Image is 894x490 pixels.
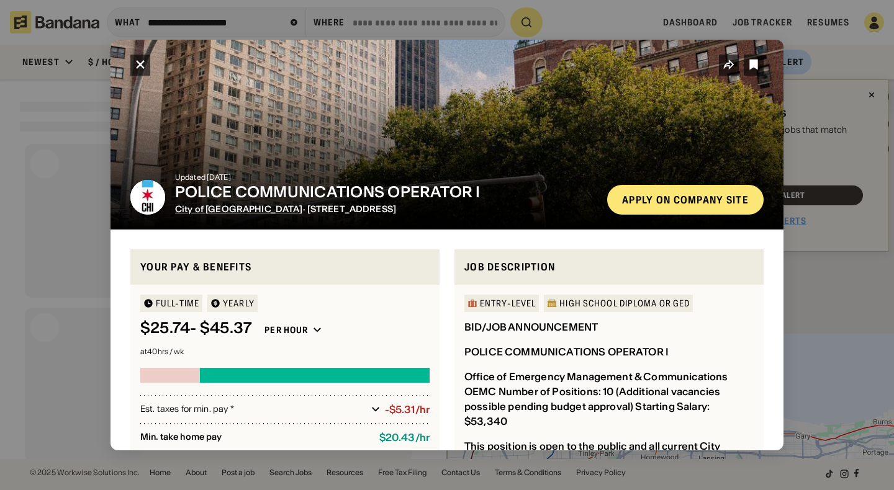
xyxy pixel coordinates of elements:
a: Apply on company site [607,185,764,215]
div: Min. take home pay [140,432,369,443]
div: Est. taxes for min. pay * [140,403,366,416]
div: -$5.31/hr [385,404,430,416]
div: $ 20.43 / hr [379,432,430,443]
div: POLICE COMMUNICATIONS OPERATOR I [175,184,597,202]
div: Full-time [156,299,199,308]
div: Starting Salary: $53,340 [464,400,710,427]
a: City of [GEOGRAPHIC_DATA] [175,203,303,215]
div: Updated [DATE] [175,174,597,181]
div: Per hour [264,324,308,336]
img: City of Chicago logo [130,180,165,215]
div: OEMC [464,385,497,398]
div: at 40 hrs / wk [140,348,430,355]
div: Number of Positions: 10 [499,385,614,398]
div: Job Description [464,259,754,275]
div: High School Diploma or GED [559,299,690,308]
div: YEARLY [223,299,255,308]
div: Entry-Level [480,299,536,308]
div: Your pay & benefits [140,259,430,275]
div: POLICE COMMUNICATIONS OPERATOR I [464,345,669,358]
div: $ 25.74 - $45.37 [140,319,252,337]
div: BID/JOB ANNOUNCEMENT [464,321,598,333]
div: · [STREET_ADDRESS] [175,204,597,215]
div: (Additional vacancies possible pending budget approval) [464,385,720,412]
div: Office of Emergency Management & Communications [464,370,728,383]
div: Apply on company site [622,195,749,205]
